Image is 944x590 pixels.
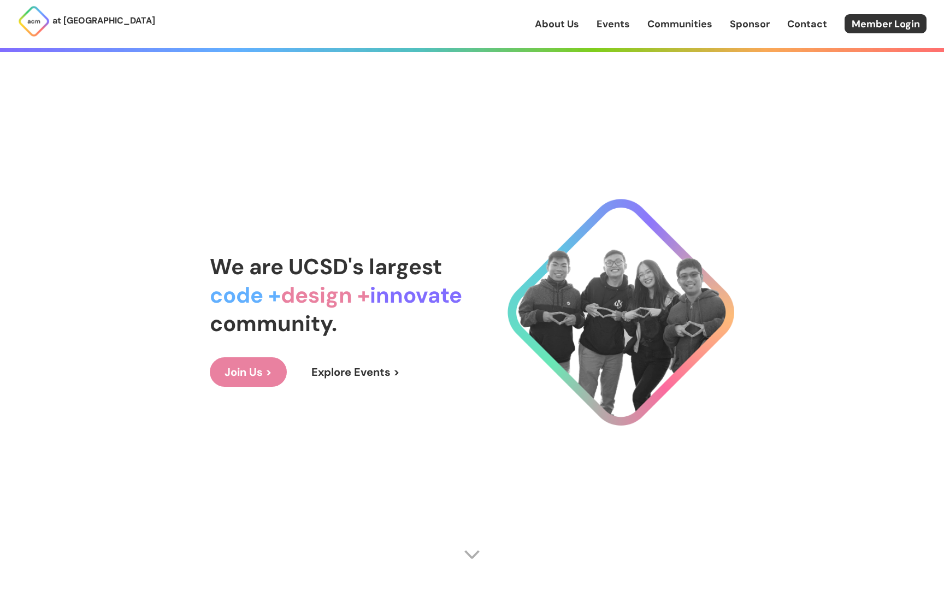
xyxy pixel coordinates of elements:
span: innovate [370,281,462,309]
span: code + [210,281,281,309]
a: About Us [535,17,579,31]
a: Join Us > [210,357,287,387]
a: Events [597,17,630,31]
p: at [GEOGRAPHIC_DATA] [52,14,155,28]
a: Communities [647,17,712,31]
span: community. [210,309,337,338]
span: We are UCSD's largest [210,252,442,281]
img: Cool Logo [508,199,734,426]
a: Sponsor [730,17,770,31]
a: Member Login [845,14,927,33]
span: design + [281,281,370,309]
img: ACM Logo [17,5,50,38]
a: at [GEOGRAPHIC_DATA] [17,5,155,38]
a: Contact [787,17,827,31]
a: Explore Events > [297,357,415,387]
img: Scroll Arrow [464,546,480,563]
